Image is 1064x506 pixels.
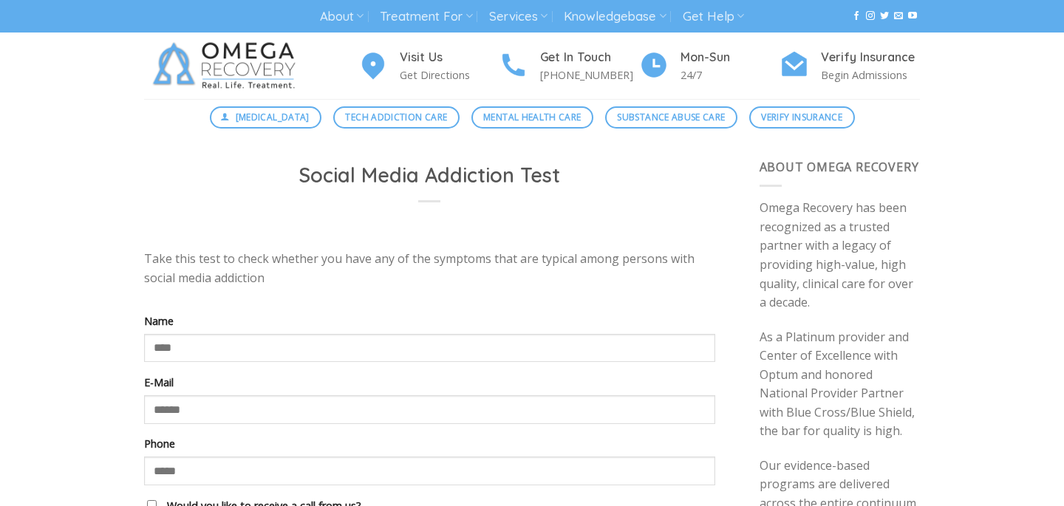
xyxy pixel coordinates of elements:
[499,48,639,84] a: Get In Touch [PHONE_NUMBER]
[760,159,919,175] span: About Omega Recovery
[144,250,715,287] p: Take this test to check whether you have any of the symptoms that are typical among persons with ...
[144,374,715,391] label: E-Mail
[471,106,593,129] a: Mental Health Care
[333,106,460,129] a: Tech Addiction Care
[489,3,548,30] a: Services
[821,66,920,83] p: Begin Admissions
[483,110,581,124] span: Mental Health Care
[540,48,639,67] h4: Get In Touch
[780,48,920,84] a: Verify Insurance Begin Admissions
[749,106,855,129] a: Verify Insurance
[821,48,920,67] h4: Verify Insurance
[540,66,639,83] p: [PHONE_NUMBER]
[358,48,499,84] a: Visit Us Get Directions
[681,66,780,83] p: 24/7
[345,110,447,124] span: Tech Addiction Care
[880,11,889,21] a: Follow on Twitter
[144,33,310,99] img: Omega Recovery
[564,3,666,30] a: Knowledgebase
[400,66,499,83] p: Get Directions
[852,11,861,21] a: Follow on Facebook
[144,312,715,329] label: Name
[605,106,737,129] a: Substance Abuse Care
[866,11,875,21] a: Follow on Instagram
[210,106,322,129] a: [MEDICAL_DATA]
[683,3,744,30] a: Get Help
[320,3,364,30] a: About
[144,435,715,452] label: Phone
[761,110,842,124] span: Verify Insurance
[162,163,698,188] h1: Social Media Addiction Test
[400,48,499,67] h4: Visit Us
[236,110,310,124] span: [MEDICAL_DATA]
[617,110,725,124] span: Substance Abuse Care
[681,48,780,67] h4: Mon-Sun
[908,11,917,21] a: Follow on YouTube
[894,11,903,21] a: Send us an email
[760,199,921,312] p: Omega Recovery has been recognized as a trusted partner with a legacy of providing high-value, hi...
[760,328,921,442] p: As a Platinum provider and Center of Excellence with Optum and honored National Provider Partner ...
[380,3,472,30] a: Treatment For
